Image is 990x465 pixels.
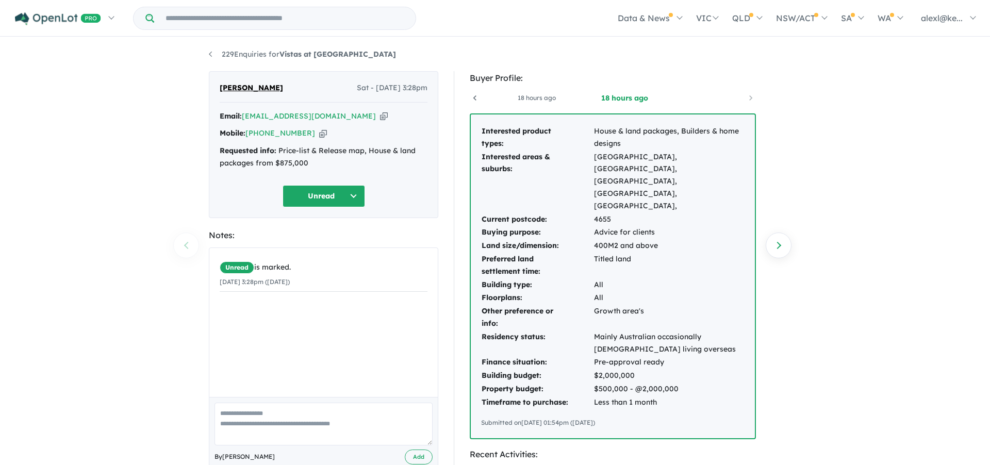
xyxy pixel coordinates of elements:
[481,418,745,428] div: Submitted on [DATE] 01:54pm ([DATE])
[593,253,745,278] td: Titled land
[593,226,745,239] td: Advice for clients
[593,356,745,369] td: Pre-approval ready
[209,228,438,242] div: Notes:
[481,383,593,396] td: Property budget:
[921,13,963,23] span: alexl@ke...
[220,111,242,121] strong: Email:
[593,151,745,213] td: [GEOGRAPHIC_DATA], [GEOGRAPHIC_DATA], [GEOGRAPHIC_DATA], [GEOGRAPHIC_DATA], [GEOGRAPHIC_DATA],
[593,396,745,409] td: Less than 1 month
[380,111,388,122] button: Copy
[319,128,327,139] button: Copy
[481,226,593,239] td: Buying purpose:
[481,330,593,356] td: Residency status:
[15,12,101,25] img: Openlot PRO Logo White
[593,125,745,151] td: House & land packages, Builders & home designs
[209,49,396,59] a: 229Enquiries forVistas at [GEOGRAPHIC_DATA]
[481,278,593,292] td: Building type:
[283,185,365,207] button: Unread
[220,261,427,274] div: is marked.
[481,396,593,409] td: Timeframe to purchase:
[209,48,781,61] nav: breadcrumb
[581,93,668,103] a: 18 hours ago
[481,369,593,383] td: Building budget:
[357,82,427,94] span: Sat - [DATE] 3:28pm
[220,82,283,94] span: [PERSON_NAME]
[481,213,593,226] td: Current postcode:
[156,7,414,29] input: Try estate name, suburb, builder or developer
[220,145,427,170] div: Price-list & Release map, House & land packages from $875,000
[593,291,745,305] td: All
[481,239,593,253] td: Land size/dimension:
[279,49,396,59] strong: Vistas at [GEOGRAPHIC_DATA]
[493,93,581,103] a: 18 hours ago
[220,146,276,155] strong: Requested info:
[220,261,254,274] span: Unread
[593,239,745,253] td: 400M2 and above
[593,369,745,383] td: $2,000,000
[481,253,593,278] td: Preferred land settlement time:
[481,125,593,151] td: Interested product types:
[405,450,433,464] button: Add
[593,305,745,330] td: Growth area's
[593,278,745,292] td: All
[481,291,593,305] td: Floorplans:
[593,330,745,356] td: Mainly Australian occasionally [DEMOGRAPHIC_DATA] living overseas
[481,356,593,369] td: Finance situation:
[593,383,745,396] td: $500,000 - @2,000,000
[245,128,315,138] a: [PHONE_NUMBER]
[220,128,245,138] strong: Mobile:
[481,151,593,213] td: Interested areas & suburbs:
[593,213,745,226] td: 4655
[242,111,376,121] a: [EMAIL_ADDRESS][DOMAIN_NAME]
[470,71,756,85] div: Buyer Profile:
[214,452,275,462] span: By [PERSON_NAME]
[481,305,593,330] td: Other preference or info:
[220,278,290,286] small: [DATE] 3:28pm ([DATE])
[470,447,756,461] div: Recent Activities:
